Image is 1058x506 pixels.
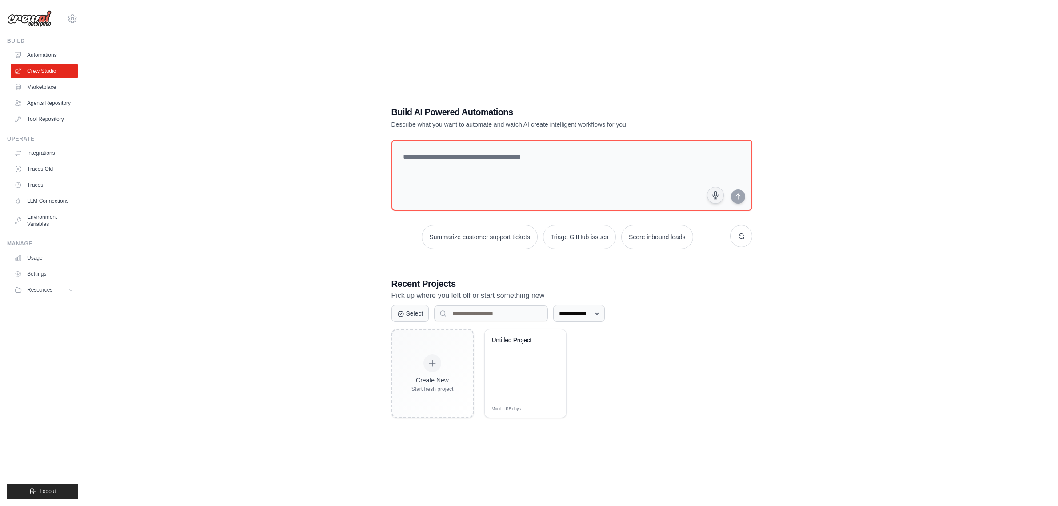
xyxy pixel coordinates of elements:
[11,112,78,126] a: Tool Repository
[7,484,78,499] button: Logout
[7,135,78,142] div: Operate
[11,283,78,297] button: Resources
[391,120,690,129] p: Describe what you want to automate and watch AI create intelligent workflows for you
[545,406,552,412] span: Edit
[411,376,454,385] div: Create New
[391,106,690,118] h1: Build AI Powered Automations
[11,210,78,231] a: Environment Variables
[11,267,78,281] a: Settings
[621,225,693,249] button: Score inbound leads
[391,305,429,322] button: Select
[11,80,78,94] a: Marketplace
[7,240,78,247] div: Manage
[11,146,78,160] a: Integrations
[11,194,78,208] a: LLM Connections
[11,178,78,192] a: Traces
[7,37,78,44] div: Build
[391,290,752,301] p: Pick up where you left off or start something new
[11,162,78,176] a: Traces Old
[40,488,56,495] span: Logout
[411,386,454,393] div: Start fresh project
[707,187,724,204] button: Click to speak your automation idea
[422,225,537,249] button: Summarize customer support tickets
[11,64,78,78] a: Crew Studio
[11,96,78,110] a: Agents Repository
[7,10,52,27] img: Logo
[11,48,78,62] a: Automations
[492,337,546,345] div: Untitled Project
[11,251,78,265] a: Usage
[543,225,616,249] button: Triage GitHub issues
[391,277,752,290] h3: Recent Projects
[730,225,752,247] button: Get new suggestions
[492,406,521,412] span: Modified 15 days
[27,286,52,293] span: Resources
